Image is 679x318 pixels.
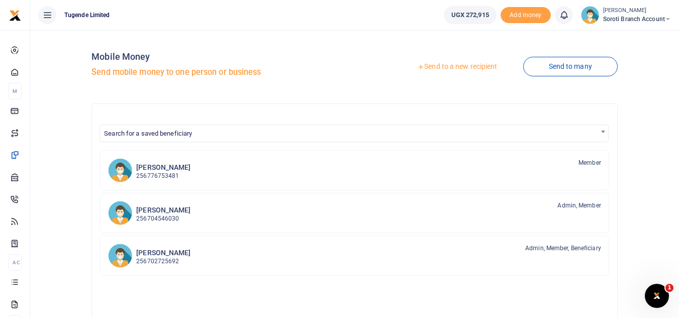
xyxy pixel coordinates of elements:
[136,257,190,266] p: 256702725692
[136,206,190,215] h6: [PERSON_NAME]
[451,10,489,20] span: UGX 272,915
[100,125,608,141] span: Search for a saved beneficiary
[440,6,501,24] li: Wallet ballance
[581,6,599,24] img: profile-user
[100,125,609,142] span: Search for a saved beneficiary
[444,6,497,24] a: UGX 272,915
[100,150,609,190] a: JK [PERSON_NAME] 256776753481 Member
[9,10,21,22] img: logo-small
[8,83,22,99] li: M
[557,201,601,210] span: Admin, Member
[100,236,609,276] a: FK [PERSON_NAME] 256702725692 Admin, Member, Beneficiary
[108,201,132,225] img: LN
[645,284,669,308] iframe: Intercom live chat
[9,11,21,19] a: logo-small logo-large logo-large
[108,158,132,182] img: JK
[501,11,551,18] a: Add money
[100,193,609,233] a: LN [PERSON_NAME] 256704546030 Admin, Member
[392,58,523,76] a: Send to a new recipient
[60,11,114,20] span: Tugende Limited
[501,7,551,24] li: Toup your wallet
[136,163,190,172] h6: [PERSON_NAME]
[8,254,22,271] li: Ac
[91,51,350,62] h4: Mobile Money
[136,214,190,224] p: 256704546030
[136,171,190,181] p: 256776753481
[525,244,601,253] span: Admin, Member, Beneficiary
[91,67,350,77] h5: Send mobile money to one person or business
[523,57,618,76] a: Send to many
[108,244,132,268] img: FK
[665,284,673,292] span: 1
[136,249,190,257] h6: [PERSON_NAME]
[603,7,671,15] small: [PERSON_NAME]
[104,130,192,137] span: Search for a saved beneficiary
[501,7,551,24] span: Add money
[603,15,671,24] span: Soroti Branch Account
[578,158,601,167] span: Member
[581,6,671,24] a: profile-user [PERSON_NAME] Soroti Branch Account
